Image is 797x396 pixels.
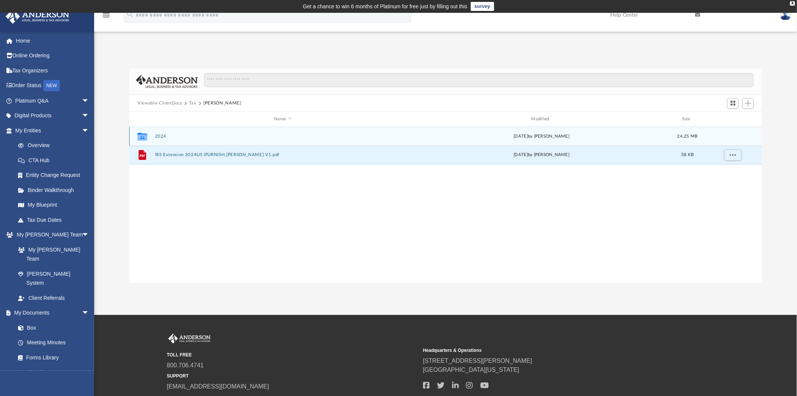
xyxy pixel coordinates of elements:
[204,73,754,87] input: Search files and folders
[203,100,241,107] button: [PERSON_NAME]
[11,350,93,365] a: Forms Library
[423,358,532,364] a: [STREET_ADDRESS][PERSON_NAME]
[155,134,411,139] button: 2024
[167,373,418,379] small: SUPPORT
[706,116,759,123] div: id
[3,9,72,24] img: Anderson Advisors Platinum Portal
[82,108,97,124] span: arrow_drop_down
[155,116,411,123] div: Name
[137,100,182,107] button: Viewable-ClientDocs
[82,227,97,243] span: arrow_drop_down
[82,123,97,138] span: arrow_drop_down
[11,212,101,227] a: Tax Due Dates
[11,168,101,183] a: Entity Change Request
[126,10,134,18] i: search
[303,2,467,11] div: Get a chance to win 6 months of Platinum for free just by filling out this
[5,305,97,321] a: My Documentsarrow_drop_down
[11,335,97,350] a: Meeting Minutes
[414,133,669,140] div: by [PERSON_NAME]
[11,153,101,168] a: CTA Hub
[189,100,197,107] button: Tax
[5,227,97,243] a: My [PERSON_NAME] Teamarrow_drop_down
[724,149,742,161] button: More options
[167,351,418,358] small: TOLL FREE
[11,138,101,153] a: Overview
[5,108,101,123] a: Digital Productsarrow_drop_down
[742,98,754,109] button: Add
[727,98,739,109] button: Switch to Grid View
[11,198,97,213] a: My Blueprint
[102,14,111,20] a: menu
[423,347,674,354] small: Headquarters & Operations
[102,11,111,20] i: menu
[414,152,669,158] div: [DATE] by [PERSON_NAME]
[11,266,97,290] a: [PERSON_NAME] System
[5,93,101,108] a: Platinum Q&Aarrow_drop_down
[673,116,703,123] div: Size
[681,153,694,157] span: 58 KB
[167,383,269,390] a: [EMAIL_ADDRESS][DOMAIN_NAME]
[678,134,698,138] span: 24.25 MB
[790,1,795,6] div: close
[155,153,411,158] button: IRS Extension 2024US IFURNISH,[PERSON_NAME] V1.pdf
[423,367,519,373] a: [GEOGRAPHIC_DATA][US_STATE]
[5,123,101,138] a: My Entitiesarrow_drop_down
[514,134,528,138] span: [DATE]
[167,362,204,368] a: 800.706.4741
[11,320,93,335] a: Box
[11,242,93,266] a: My [PERSON_NAME] Team
[471,2,494,11] a: survey
[133,116,151,123] div: id
[82,305,97,321] span: arrow_drop_down
[5,33,101,48] a: Home
[82,93,97,109] span: arrow_drop_down
[5,48,101,63] a: Online Ordering
[167,334,212,344] img: Anderson Advisors Platinum Portal
[129,127,762,283] div: grid
[11,365,97,380] a: Notarize
[414,116,669,123] div: Modified
[11,290,97,305] a: Client Referrals
[11,183,101,198] a: Binder Walkthrough
[5,78,101,94] a: Order StatusNEW
[43,80,60,91] div: NEW
[780,9,791,20] img: User Pic
[5,63,101,78] a: Tax Organizers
